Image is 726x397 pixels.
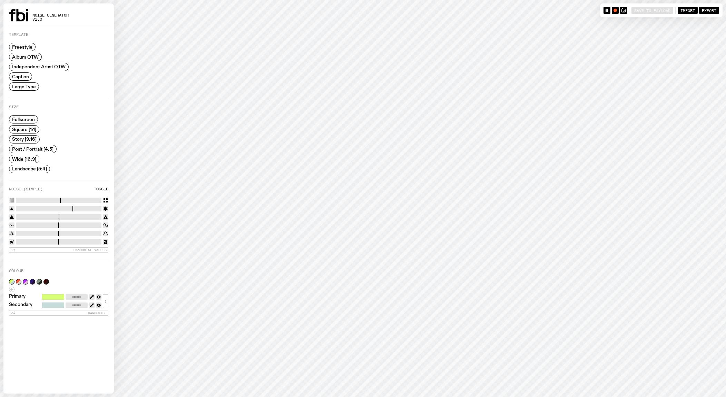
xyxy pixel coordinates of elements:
span: Randomise [88,311,107,315]
span: Large Type [12,84,36,89]
button: Randomise Values [9,247,108,253]
span: Square [1:1] [12,127,36,132]
span: Post / Portrait [4:5] [12,147,53,152]
label: Colour [9,269,23,273]
span: Import [680,8,695,12]
span: Export [702,8,716,12]
span: Caption [12,74,29,79]
label: Secondary [9,302,32,308]
span: Wide [16:9] [12,156,36,161]
button: Export [699,7,719,14]
span: Randomise Values [73,248,107,252]
label: Noise (Simple) [9,187,43,191]
span: Album OTW [12,54,39,59]
span: Freestyle [12,44,32,50]
span: Landscape [5:4] [12,166,47,171]
button: Randomise [9,310,108,316]
label: Size [9,105,19,109]
button: ↕ [103,294,108,308]
span: Noise Generator [32,13,69,17]
button: Toggle [94,187,108,191]
label: Template [9,33,28,37]
span: Story [9:16] [12,137,37,142]
span: Save to Payload [634,8,670,12]
span: Fullscreen [12,117,35,122]
button: Save to Payload [631,7,673,14]
span: Independent Artist OTW [12,64,66,69]
label: Primary [9,294,26,300]
button: Import [678,7,698,14]
span: v1.0 [32,18,69,21]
